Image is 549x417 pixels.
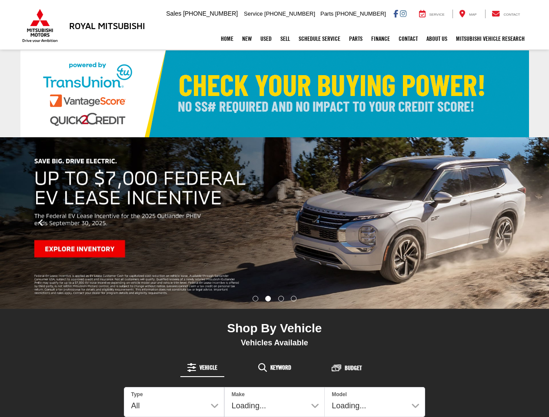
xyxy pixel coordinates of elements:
span: [PHONE_NUMBER] [183,10,238,17]
div: Shop By Vehicle [124,321,426,338]
a: Map [453,10,483,18]
div: Vehicles Available [124,338,426,347]
button: Click to view next picture. [467,155,549,291]
a: Contact [485,10,527,18]
span: Map [469,13,476,17]
a: Parts: Opens in a new tab [345,28,367,50]
img: Check Your Buying Power [20,50,529,137]
a: Finance [367,28,394,50]
a: Mitsubishi Vehicle Research [452,28,529,50]
a: Used [256,28,276,50]
span: Service [244,10,263,17]
label: Model [332,391,347,398]
span: Contact [503,13,520,17]
span: Vehicle [200,364,217,371]
span: Parts [320,10,333,17]
span: Keyword [270,364,291,371]
img: Mitsubishi [20,9,60,43]
span: [PHONE_NUMBER] [264,10,315,17]
span: Sales [166,10,181,17]
h3: Royal Mitsubishi [69,21,145,30]
span: Service [429,13,445,17]
span: Budget [345,365,362,371]
a: Sell [276,28,294,50]
a: Instagram: Click to visit our Instagram page [400,10,406,17]
a: About Us [422,28,452,50]
label: Type [131,391,143,398]
a: New [238,28,256,50]
span: [PHONE_NUMBER] [335,10,386,17]
label: Make [232,391,245,398]
a: Facebook: Click to visit our Facebook page [393,10,398,17]
a: Contact [394,28,422,50]
a: Home [216,28,238,50]
a: Schedule Service: Opens in a new tab [294,28,345,50]
a: Service [413,10,451,18]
